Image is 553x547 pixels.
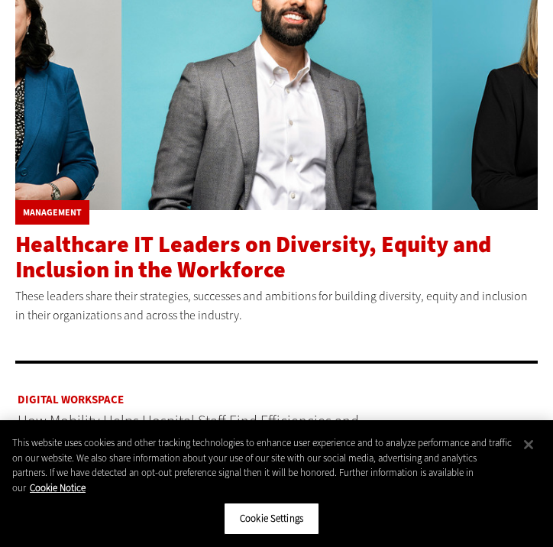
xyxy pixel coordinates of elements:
[15,229,491,285] a: Healthcare IT Leaders on Diversity, Equity and Inclusion in the Workforce
[224,503,319,535] button: Cookie Settings
[18,394,377,406] a: Digital Workspace
[23,208,82,217] a: Management
[12,435,513,495] div: This website uses cookies and other tracking technologies to enhance user experience and to analy...
[15,286,538,325] p: These leaders share their strategies, successes and ambitions for building diversity, equity and ...
[18,411,359,447] a: How Mobility Helps Hospital Staff Find Efficiencies and Navigate Complex Facilities
[512,428,545,461] button: Close
[30,481,86,494] a: More information about your privacy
